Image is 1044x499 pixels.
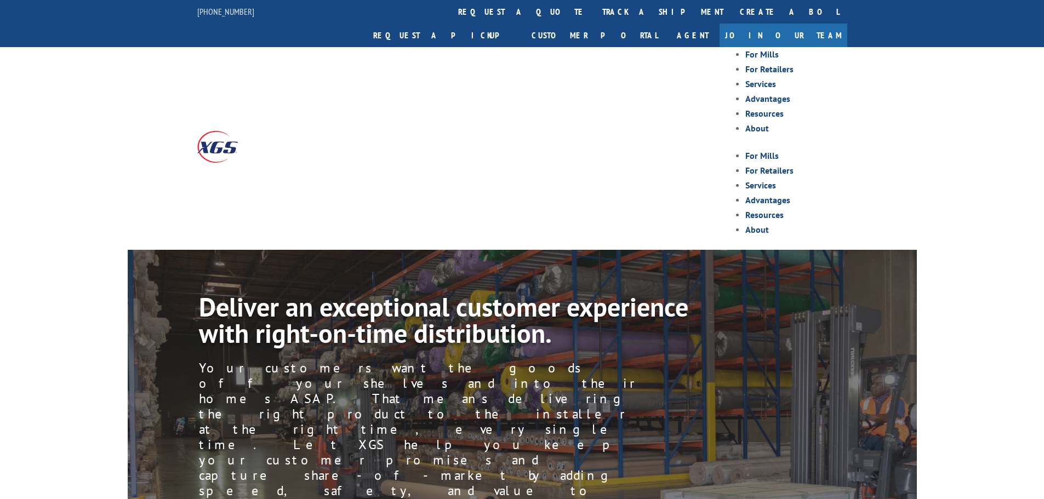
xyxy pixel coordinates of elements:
[745,123,769,134] a: About
[745,194,790,205] a: Advantages
[666,24,720,47] a: Agent
[199,294,692,352] h1: Deliver an exceptional customer experience with right-on-time distribution.
[745,209,784,220] a: Resources
[745,93,790,104] a: Advantages
[745,64,794,74] a: For Retailers
[745,49,779,60] a: For Mills
[745,78,776,89] a: Services
[745,150,779,161] a: For Mills
[365,24,523,47] a: Request a pickup
[745,180,776,191] a: Services
[523,24,666,47] a: Customer Portal
[720,24,847,47] a: Join Our Team
[745,165,794,176] a: For Retailers
[197,6,254,17] a: [PHONE_NUMBER]
[745,224,769,235] a: About
[745,108,784,119] a: Resources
